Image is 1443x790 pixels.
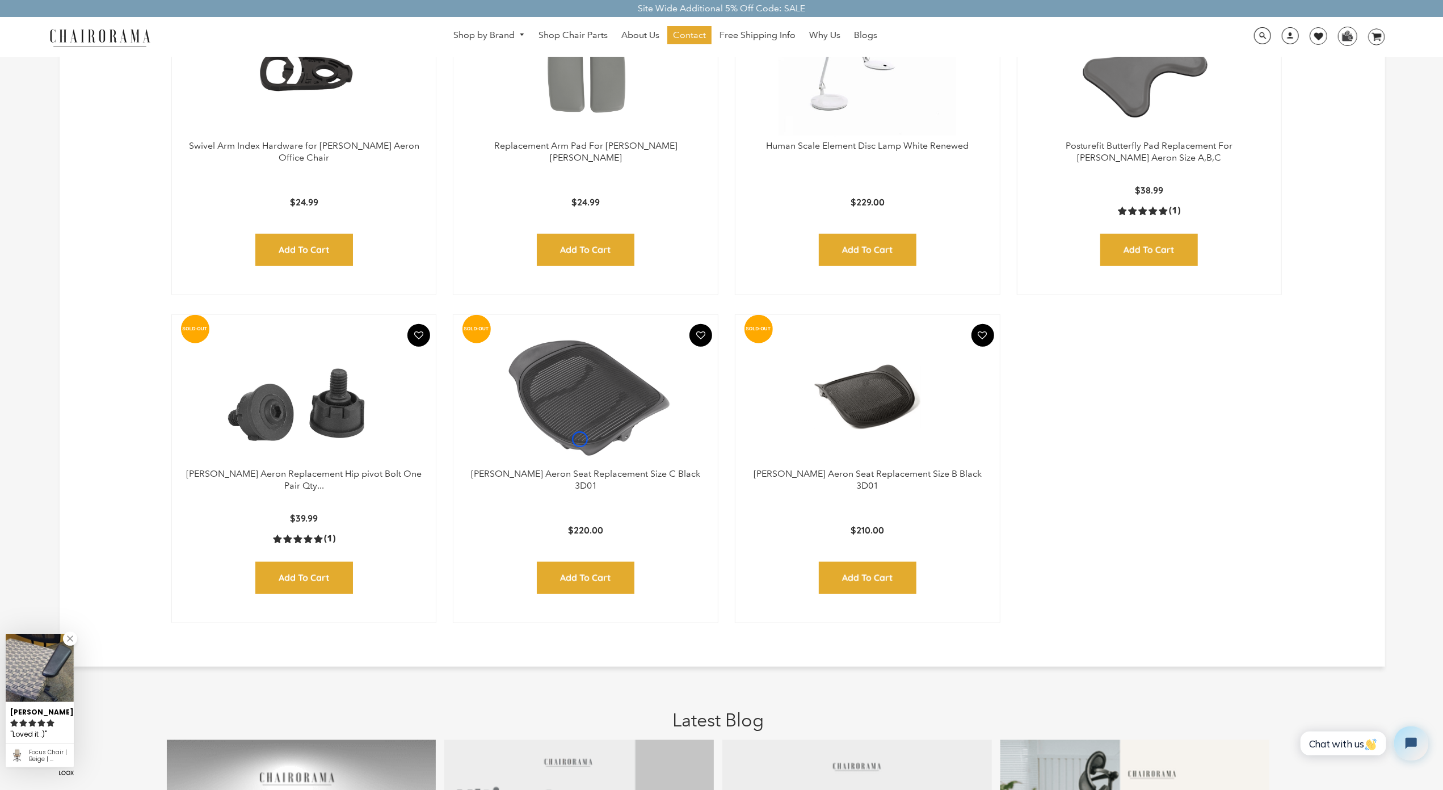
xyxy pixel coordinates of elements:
[851,196,885,208] span: $229.00
[720,30,796,41] span: Free Shipping Info
[754,468,982,491] a: [PERSON_NAME] Aeron Seat Replacement Size B Black 3D01
[819,562,916,594] input: Add to Cart
[714,26,801,44] a: Free Shipping Info
[448,27,531,44] a: Shop by Brand
[189,140,419,163] a: Swivel Arm Index Hardware for [PERSON_NAME] Aeron Office Chair
[766,140,969,151] a: Human Scale Element Disc Lamp White Renewed
[407,324,430,347] button: Add To Wishlist
[465,326,706,468] a: Herman Miller Aeron Seat Replacement Size C Black 3D01 - chairorama Herman Miller Aeron Seat Repl...
[747,326,988,468] img: Herman Miller Aeron Seat Replacement Size B Black 3D01 - chairorama
[616,26,665,44] a: About Us
[471,468,700,491] a: [PERSON_NAME] Aeron Seat Replacement Size C Black 3D01
[273,533,335,545] a: 5.0 rating (1 votes)
[255,562,353,594] input: Add to Cart
[10,703,69,717] div: [PERSON_NAME]
[205,26,1125,47] nav: DesktopNavigation
[60,695,1377,731] h1: Latest Blog
[465,326,706,468] img: Herman Miller Aeron Seat Replacement Size C Black 3D01 - chairorama
[819,234,916,266] input: Add to Cart
[667,26,712,44] a: Contact
[290,512,318,524] span: $39.99
[6,634,74,702] img: Harry S. review of Focus Chair | Beige | (Renewed)
[1066,140,1233,163] a: Posturefit Butterfly Pad Replacement For [PERSON_NAME] Aeron Size A,B,C
[182,326,207,331] text: SOLD-OUT
[1288,717,1438,770] iframe: Tidio Chat
[19,719,27,727] svg: rating icon full
[571,196,600,208] span: $24.99
[47,719,54,727] svg: rating icon full
[747,326,988,468] a: Herman Miller Aeron Seat Replacement Size B Black 3D01 - chairorama Herman Miller Aeron Seat Repl...
[1100,234,1198,266] input: Add to Cart
[1135,184,1163,196] span: $38.99
[746,326,771,331] text: SOLD-OUT
[537,562,634,594] input: Add to Cart
[537,234,634,266] input: Add to Cart
[673,30,706,41] span: Contact
[533,26,613,44] a: Shop Chair Parts
[43,27,157,47] img: chairorama
[803,26,846,44] a: Why Us
[255,234,353,266] input: Add to Cart
[290,196,318,208] span: $24.99
[848,26,883,44] a: Blogs
[851,524,884,536] span: $210.00
[324,533,335,545] span: (1)
[28,719,36,727] svg: rating icon full
[809,30,840,41] span: Why Us
[539,30,608,41] span: Shop Chair Parts
[10,728,69,741] div: Loved it :)
[621,30,659,41] span: About Us
[1118,205,1180,217] a: 5.0 rating (1 votes)
[10,719,18,727] svg: rating icon full
[464,326,489,331] text: SOLD-OUT
[1339,27,1356,44] img: WhatsApp_Image_2024-07-12_at_16.23.01.webp
[854,30,877,41] span: Blogs
[494,140,678,163] a: Replacement Arm Pad For [PERSON_NAME] [PERSON_NAME]
[37,719,45,727] svg: rating icon full
[183,326,425,468] a: Herman Miller Aeron Replacement Hip pivot Bolt One Pair Qty 2 - chairorama Herman Miller Aeron Re...
[183,326,425,468] img: Herman Miller Aeron Replacement Hip pivot Bolt One Pair Qty 2 - chairorama
[568,524,603,536] span: $220.00
[1169,205,1180,217] span: (1)
[186,468,422,491] a: [PERSON_NAME] Aeron Replacement Hip pivot Bolt One Pair Qty...
[971,324,994,347] button: Add To Wishlist
[689,324,712,347] button: Add To Wishlist
[29,749,69,763] div: Focus Chair | Beige | (Renewed)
